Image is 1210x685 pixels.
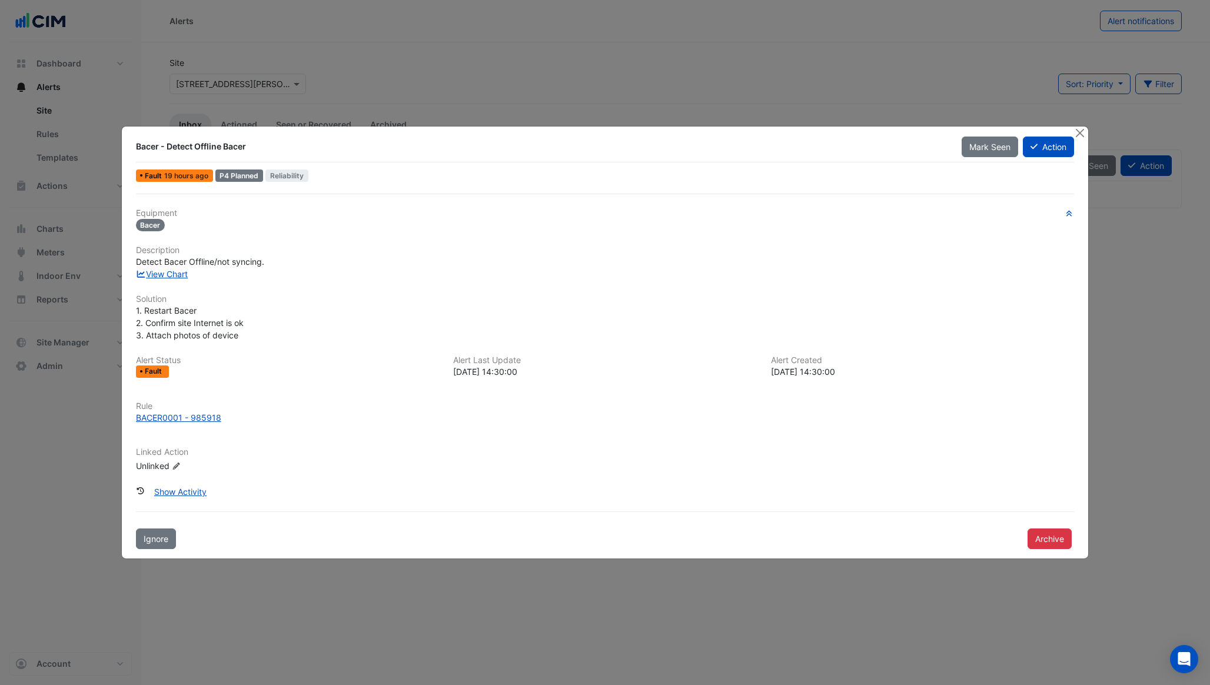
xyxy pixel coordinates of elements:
[136,208,1075,218] h6: Equipment
[164,171,208,180] span: Mon 11-Aug-2025 14:30 AEST
[771,355,1075,365] h6: Alert Created
[969,142,1010,152] span: Mark Seen
[136,411,1075,424] a: BACER0001 - 985918
[145,368,164,375] span: Fault
[1028,528,1072,549] button: Archive
[136,305,244,340] span: 1. Restart Bacer 2. Confirm site Internet is ok 3. Attach photos of device
[172,461,181,470] fa-icon: Edit Linked Action
[136,459,277,471] div: Unlinked
[147,481,214,502] button: Show Activity
[453,365,757,378] div: [DATE] 14:30:00
[145,172,164,179] span: Fault
[265,169,308,182] span: Reliability
[136,355,440,365] h6: Alert Status
[215,169,264,182] div: P4 Planned
[144,534,168,544] span: Ignore
[136,294,1075,304] h6: Solution
[771,365,1075,378] div: [DATE] 14:30:00
[136,245,1075,255] h6: Description
[136,269,188,279] a: View Chart
[136,141,948,152] div: Bacer - Detect Offline Bacer
[1073,127,1086,139] button: Close
[136,447,1075,457] h6: Linked Action
[136,257,264,267] span: Detect Bacer Offline/not syncing.
[1023,137,1074,157] button: Action
[1170,645,1198,673] div: Open Intercom Messenger
[962,137,1018,157] button: Mark Seen
[136,528,176,549] button: Ignore
[136,401,1075,411] h6: Rule
[453,355,757,365] h6: Alert Last Update
[136,219,165,231] span: Bacer
[136,411,221,424] div: BACER0001 - 985918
